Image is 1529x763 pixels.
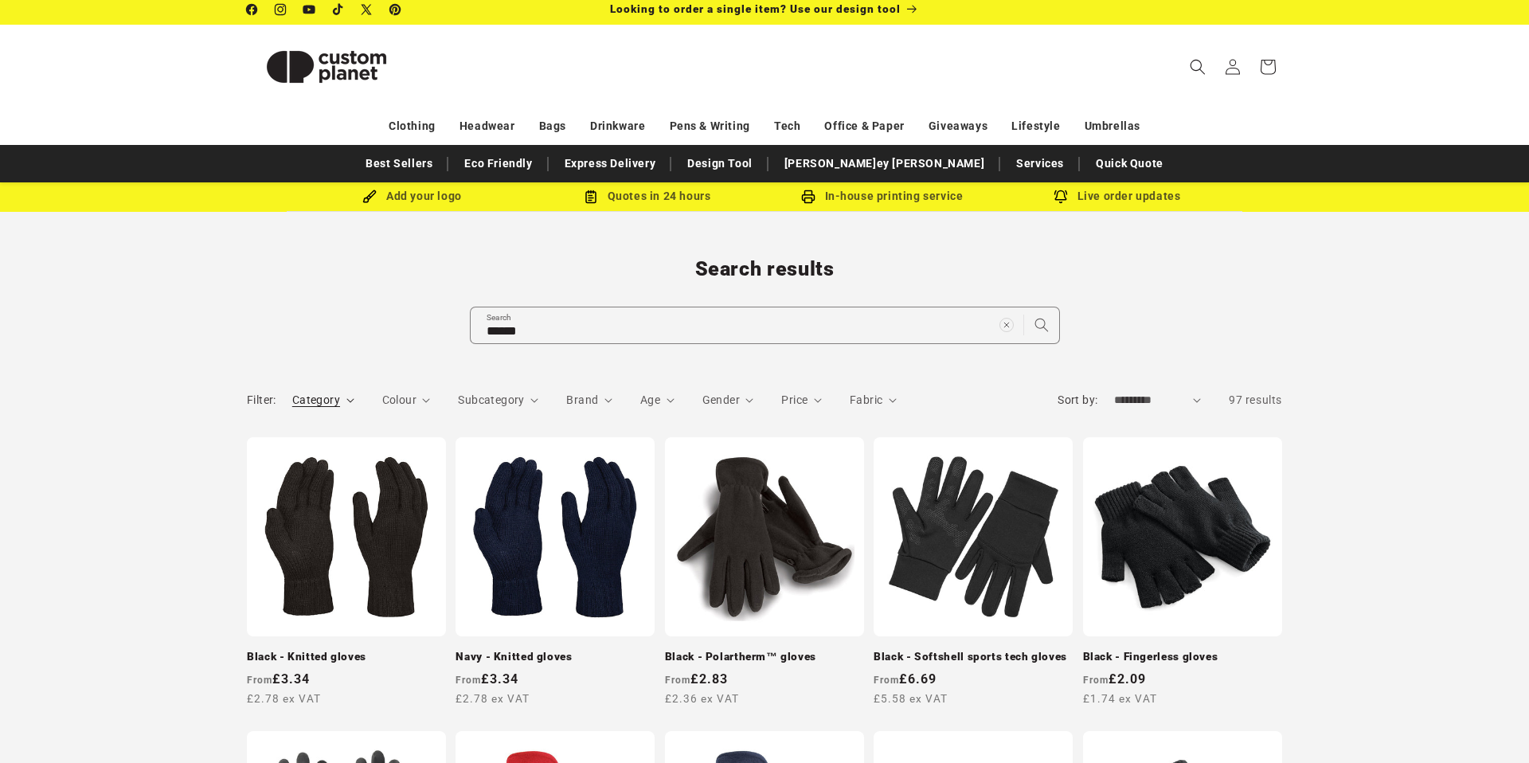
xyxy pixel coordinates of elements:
[590,112,645,140] a: Drinkware
[774,112,800,140] a: Tech
[874,650,1073,664] a: Black - Softshell sports tech gloves
[241,25,413,108] a: Custom Planet
[702,393,740,406] span: Gender
[458,393,524,406] span: Subcategory
[247,392,276,409] h2: Filter:
[530,186,764,206] div: Quotes in 24 hours
[702,392,754,409] summary: Gender (0 selected)
[781,392,822,409] summary: Price
[458,392,538,409] summary: Subcategory (0 selected)
[292,393,340,406] span: Category
[566,392,612,409] summary: Brand (0 selected)
[1083,650,1282,664] a: Black - Fingerless gloves
[295,186,530,206] div: Add your logo
[1054,190,1068,204] img: Order updates
[1256,591,1529,763] iframe: Chat Widget
[247,256,1282,282] h1: Search results
[557,150,664,178] a: Express Delivery
[584,190,598,204] img: Order Updates Icon
[456,650,655,664] a: Navy - Knitted gloves
[776,150,992,178] a: [PERSON_NAME]ey [PERSON_NAME]
[929,112,987,140] a: Giveaways
[539,112,566,140] a: Bags
[459,112,515,140] a: Headwear
[382,393,416,406] span: Colour
[1180,49,1215,84] summary: Search
[610,2,901,15] span: Looking to order a single item? Use our design tool
[1088,150,1171,178] a: Quick Quote
[1058,393,1097,406] label: Sort by:
[640,393,660,406] span: Age
[358,150,440,178] a: Best Sellers
[389,112,436,140] a: Clothing
[1229,393,1282,406] span: 97 results
[824,112,904,140] a: Office & Paper
[781,393,808,406] span: Price
[679,150,761,178] a: Design Tool
[764,186,999,206] div: In-house printing service
[292,392,354,409] summary: Category (0 selected)
[1011,112,1060,140] a: Lifestyle
[456,150,540,178] a: Eco Friendly
[989,307,1024,342] button: Clear search term
[247,650,446,664] a: Black - Knitted gloves
[1008,150,1072,178] a: Services
[850,392,897,409] summary: Fabric (0 selected)
[247,31,406,103] img: Custom Planet
[801,190,815,204] img: In-house printing
[362,190,377,204] img: Brush Icon
[1024,307,1059,342] button: Search
[566,393,598,406] span: Brand
[665,650,864,664] a: Black - Polartherm™ gloves
[850,393,882,406] span: Fabric
[670,112,750,140] a: Pens & Writing
[640,392,675,409] summary: Age (0 selected)
[1085,112,1140,140] a: Umbrellas
[382,392,431,409] summary: Colour (0 selected)
[999,186,1234,206] div: Live order updates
